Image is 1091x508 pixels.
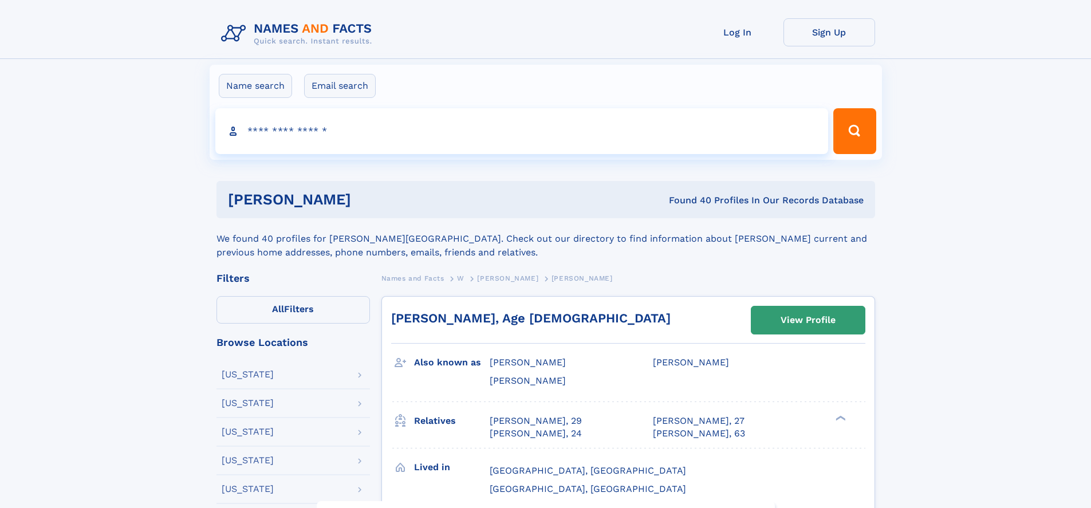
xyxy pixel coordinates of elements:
[751,306,865,334] a: View Profile
[692,18,783,46] a: Log In
[490,415,582,427] a: [PERSON_NAME], 29
[222,399,274,408] div: [US_STATE]
[490,357,566,368] span: [PERSON_NAME]
[490,375,566,386] span: [PERSON_NAME]
[414,458,490,477] h3: Lived in
[477,271,538,285] a: [PERSON_NAME]
[457,274,464,282] span: W
[222,485,274,494] div: [US_STATE]
[653,427,745,440] a: [PERSON_NAME], 63
[222,456,274,465] div: [US_STATE]
[219,74,292,98] label: Name search
[781,307,836,333] div: View Profile
[653,357,729,368] span: [PERSON_NAME]
[552,274,613,282] span: [PERSON_NAME]
[216,296,370,324] label: Filters
[222,427,274,436] div: [US_STATE]
[490,427,582,440] a: [PERSON_NAME], 24
[222,370,274,379] div: [US_STATE]
[216,273,370,283] div: Filters
[414,353,490,372] h3: Also known as
[216,218,875,259] div: We found 40 profiles for [PERSON_NAME][GEOGRAPHIC_DATA]. Check out our directory to find informat...
[477,274,538,282] span: [PERSON_NAME]
[304,74,376,98] label: Email search
[381,271,444,285] a: Names and Facts
[216,337,370,348] div: Browse Locations
[490,483,686,494] span: [GEOGRAPHIC_DATA], [GEOGRAPHIC_DATA]
[216,18,381,49] img: Logo Names and Facts
[391,311,671,325] a: [PERSON_NAME], Age [DEMOGRAPHIC_DATA]
[490,465,686,476] span: [GEOGRAPHIC_DATA], [GEOGRAPHIC_DATA]
[510,194,864,207] div: Found 40 Profiles In Our Records Database
[215,108,829,154] input: search input
[228,192,510,207] h1: [PERSON_NAME]
[272,304,284,314] span: All
[783,18,875,46] a: Sign Up
[457,271,464,285] a: W
[414,411,490,431] h3: Relatives
[833,414,846,422] div: ❯
[833,108,876,154] button: Search Button
[653,415,745,427] a: [PERSON_NAME], 27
